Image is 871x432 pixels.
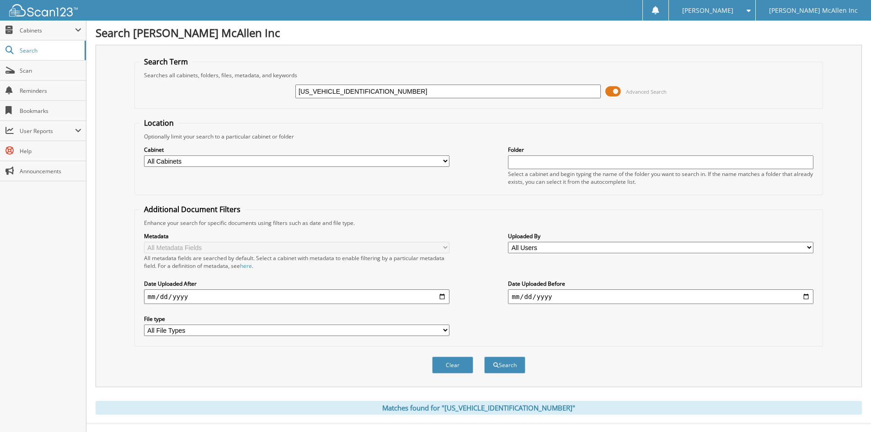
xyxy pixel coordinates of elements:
[144,315,449,323] label: File type
[484,357,525,373] button: Search
[240,262,252,270] a: here
[139,219,818,227] div: Enhance your search for specific documents using filters such as date and file type.
[508,280,813,288] label: Date Uploaded Before
[139,57,192,67] legend: Search Term
[769,8,858,13] span: [PERSON_NAME] McAllen Inc
[20,67,81,75] span: Scan
[508,232,813,240] label: Uploaded By
[139,71,818,79] div: Searches all cabinets, folders, files, metadata, and keywords
[20,127,75,135] span: User Reports
[20,107,81,115] span: Bookmarks
[20,87,81,95] span: Reminders
[144,289,449,304] input: start
[626,88,667,95] span: Advanced Search
[139,118,178,128] legend: Location
[20,167,81,175] span: Announcements
[144,254,449,270] div: All metadata fields are searched by default. Select a cabinet with metadata to enable filtering b...
[20,47,80,54] span: Search
[144,280,449,288] label: Date Uploaded After
[508,289,813,304] input: end
[20,27,75,34] span: Cabinets
[508,146,813,154] label: Folder
[96,401,862,415] div: Matches found for "[US_VEHICLE_IDENTIFICATION_NUMBER]"
[96,25,862,40] h1: Search [PERSON_NAME] McAllen Inc
[144,146,449,154] label: Cabinet
[9,4,78,16] img: scan123-logo-white.svg
[139,133,818,140] div: Optionally limit your search to a particular cabinet or folder
[432,357,473,373] button: Clear
[20,147,81,155] span: Help
[508,170,813,186] div: Select a cabinet and begin typing the name of the folder you want to search in. If the name match...
[139,204,245,214] legend: Additional Document Filters
[682,8,733,13] span: [PERSON_NAME]
[144,232,449,240] label: Metadata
